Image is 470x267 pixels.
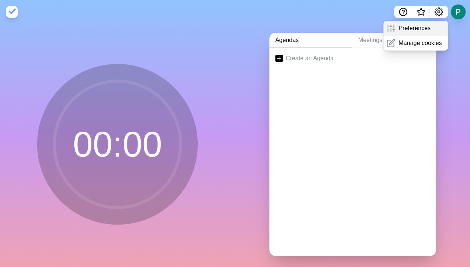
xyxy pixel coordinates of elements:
[269,33,352,48] a: Agendas
[412,6,430,18] button: What’s new
[394,6,412,18] button: Help
[398,39,442,48] p: Manage cookies
[6,6,18,18] img: timeblocks logo
[269,48,436,69] a: Create an Agenda
[352,33,436,48] a: Meetings
[430,6,448,18] button: Settings
[398,24,430,33] p: Preferences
